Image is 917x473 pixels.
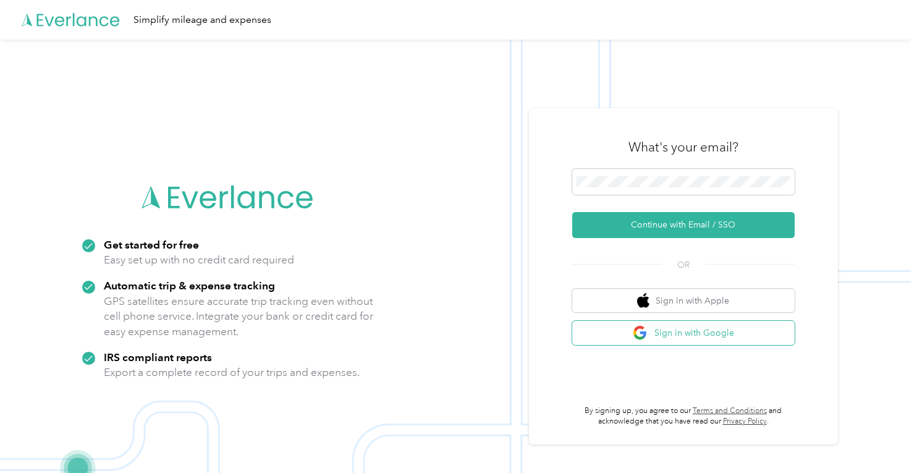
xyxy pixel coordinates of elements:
p: Easy set up with no credit card required [104,252,294,268]
button: Continue with Email / SSO [572,212,795,238]
strong: IRS compliant reports [104,351,212,364]
button: apple logoSign in with Apple [572,289,795,313]
a: Terms and Conditions [693,406,767,415]
img: google logo [633,325,648,341]
span: OR [662,258,705,271]
strong: Get started for free [104,238,199,251]
a: Privacy Policy [723,417,767,426]
strong: Automatic trip & expense tracking [104,279,275,292]
h3: What's your email? [628,138,738,156]
p: Export a complete record of your trips and expenses. [104,365,360,380]
button: google logoSign in with Google [572,321,795,345]
img: apple logo [637,293,649,309]
div: Simplify mileage and expenses [133,12,271,28]
p: By signing up, you agree to our and acknowledge that you have read our . [572,406,795,427]
p: GPS satellites ensure accurate trip tracking even without cell phone service. Integrate your bank... [104,294,374,339]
